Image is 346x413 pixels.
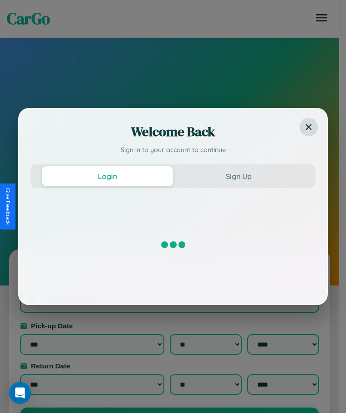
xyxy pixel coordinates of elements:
p: Sign in to your account to continue [31,145,315,155]
h2: Welcome Back [31,122,315,141]
button: Login [42,166,173,186]
button: Sign Up [173,166,304,186]
div: Open Intercom Messenger [9,382,31,404]
div: Give Feedback [5,188,11,225]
